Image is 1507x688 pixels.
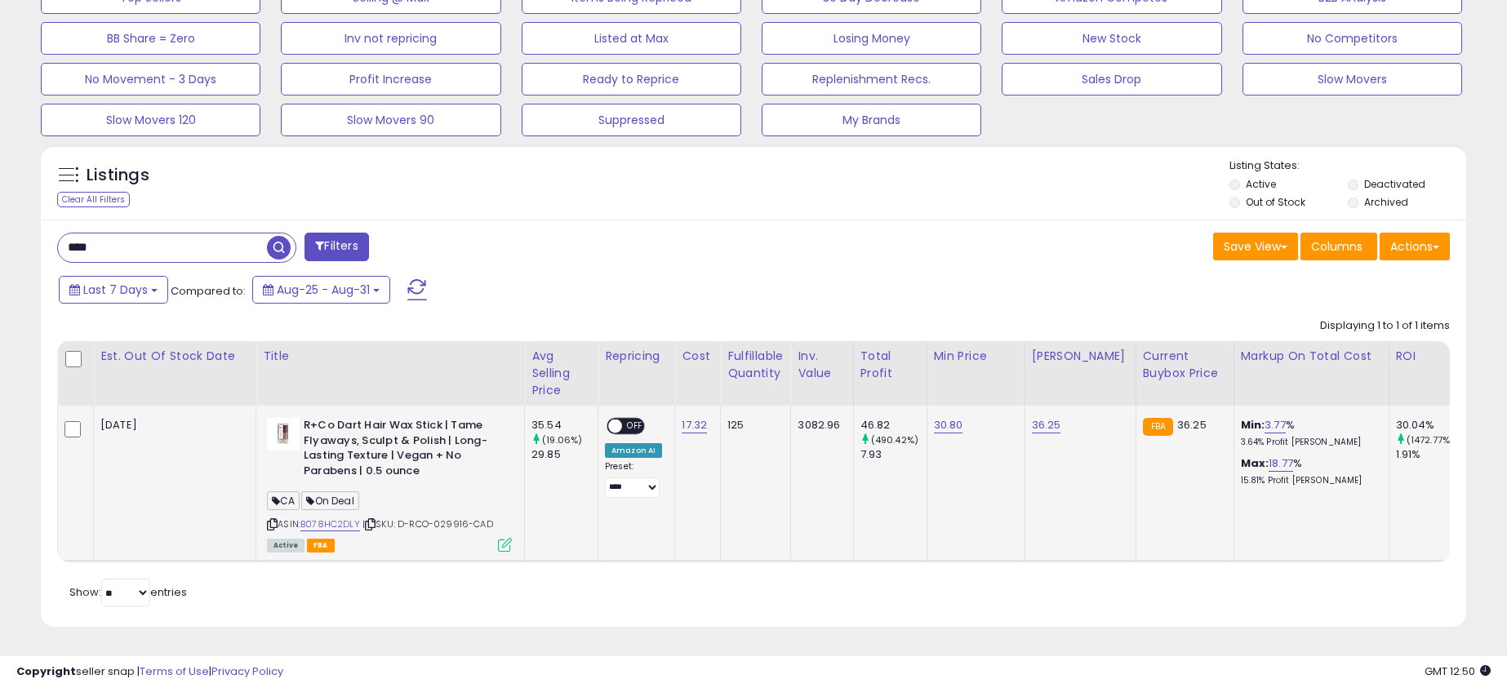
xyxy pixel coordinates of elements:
div: 30.04% [1396,418,1462,433]
a: Privacy Policy [211,664,283,679]
div: Displaying 1 to 1 of 1 items [1320,318,1450,334]
button: Filters [305,233,368,261]
button: Inv not repricing [281,22,500,55]
th: The percentage added to the cost of goods (COGS) that forms the calculator for Min & Max prices. [1234,341,1389,406]
button: Last 7 Days [59,276,168,304]
h5: Listings [87,164,149,187]
button: Suppressed [522,104,741,136]
span: 2025-09-8 12:50 GMT [1425,664,1491,679]
div: Clear All Filters [57,192,130,207]
label: Deactivated [1364,177,1425,191]
span: Aug-25 - Aug-31 [277,282,370,298]
div: ASIN: [267,418,512,550]
small: (490.42%) [871,433,918,446]
div: Total Profit [860,348,920,382]
button: Profit Increase [281,63,500,95]
button: Slow Movers [1242,63,1462,95]
small: FBA [1143,418,1173,436]
div: 7.93 [860,447,927,462]
span: Columns [1311,238,1363,255]
div: % [1241,418,1376,448]
span: 36.25 [1177,417,1207,433]
div: ROI [1396,348,1456,365]
button: Slow Movers 90 [281,104,500,136]
button: Losing Money [762,22,981,55]
div: % [1241,456,1376,486]
p: 15.81% Profit [PERSON_NAME] [1241,475,1376,486]
img: 31uGjj57iAL._SL40_.jpg [267,418,300,451]
div: Preset: [605,461,662,498]
div: 3082.96 [798,418,840,433]
div: Amazon AI [605,443,662,458]
div: 46.82 [860,418,927,433]
p: [DATE] [100,418,243,433]
span: All listings currently available for purchase on Amazon [267,539,305,553]
label: Active [1246,177,1276,191]
span: FBA [307,539,335,553]
div: Current Buybox Price [1143,348,1227,382]
strong: Copyright [16,664,76,679]
button: Sales Drop [1002,63,1221,95]
div: Markup on Total Cost [1241,348,1382,365]
span: OFF [622,419,648,433]
small: (19.06%) [542,433,582,446]
button: Ready to Reprice [522,63,741,95]
button: My Brands [762,104,981,136]
div: Est. Out Of Stock Date [100,348,249,365]
div: Title [263,348,518,365]
a: 3.77 [1265,417,1286,433]
button: Columns [1300,233,1377,260]
label: Out of Stock [1246,195,1305,209]
p: Listing States: [1229,158,1466,174]
label: Archived [1364,195,1408,209]
a: 17.32 [682,417,707,433]
div: Repricing [605,348,668,365]
button: Slow Movers 120 [41,104,260,136]
div: Min Price [934,348,1018,365]
div: 35.54 [531,418,598,433]
div: [PERSON_NAME] [1032,348,1129,365]
a: Terms of Use [140,664,209,679]
a: 36.25 [1032,417,1061,433]
div: 29.85 [531,447,598,462]
button: No Movement - 3 Days [41,63,260,95]
span: Show: entries [69,584,187,600]
a: 30.80 [934,417,963,433]
a: 18.77 [1269,455,1293,472]
button: Save View [1213,233,1298,260]
button: Aug-25 - Aug-31 [252,276,390,304]
div: Cost [682,348,713,365]
b: Min: [1241,417,1265,433]
button: BB Share = Zero [41,22,260,55]
div: 125 [727,418,778,433]
a: B078HC2DLY [300,517,360,531]
b: R+Co Dart Hair Wax Stick | Tame Flyaways, Sculpt & Polish | Long-Lasting Texture | Vegan + No Par... [304,418,502,482]
div: Inv. value [798,348,846,382]
span: Compared to: [171,283,246,299]
div: seller snap | | [16,664,283,680]
button: Listed at Max [522,22,741,55]
div: 1.91% [1396,447,1462,462]
span: CA [267,491,300,510]
span: Last 7 Days [83,282,148,298]
span: On Deal [301,491,358,510]
div: Fulfillable Quantity [727,348,784,382]
button: Replenishment Recs. [762,63,981,95]
button: New Stock [1002,22,1221,55]
small: (1472.77%) [1407,433,1455,446]
b: Max: [1241,455,1269,471]
button: Actions [1380,233,1450,260]
p: 3.64% Profit [PERSON_NAME] [1241,437,1376,448]
button: No Competitors [1242,22,1462,55]
div: Avg Selling Price [531,348,591,399]
span: | SKU: D-RCO-029916-CAD [362,517,493,530]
